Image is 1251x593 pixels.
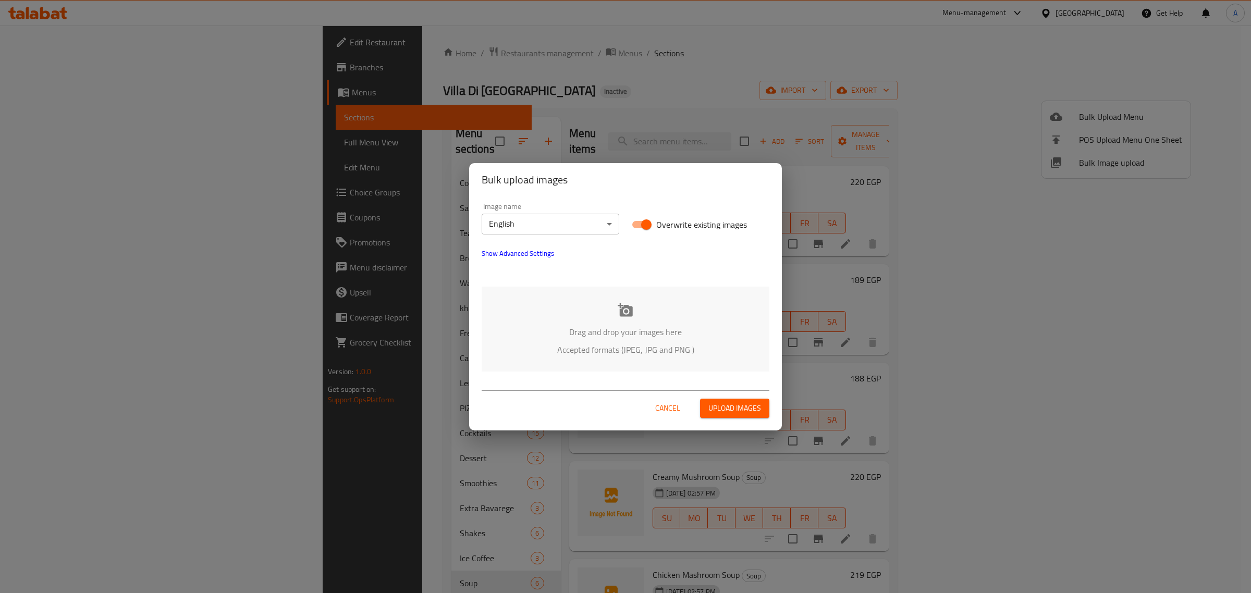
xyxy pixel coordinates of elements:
[700,399,769,418] button: Upload images
[656,218,747,231] span: Overwrite existing images
[708,402,761,415] span: Upload images
[497,343,754,356] p: Accepted formats (JPEG, JPG and PNG )
[482,247,554,260] span: Show Advanced Settings
[475,241,560,266] button: show more
[482,171,769,188] h2: Bulk upload images
[651,399,684,418] button: Cancel
[655,402,680,415] span: Cancel
[497,326,754,338] p: Drag and drop your images here
[482,214,619,234] div: English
